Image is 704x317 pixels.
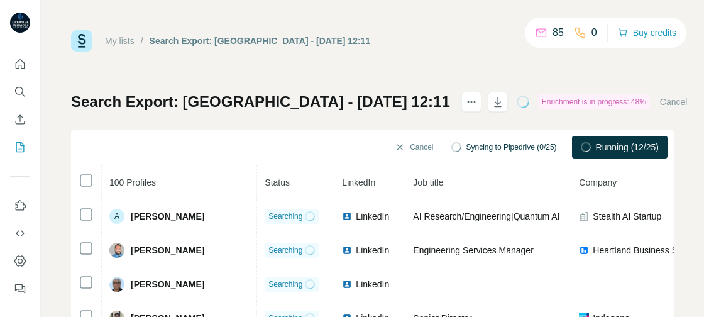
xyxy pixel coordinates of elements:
span: [PERSON_NAME] [131,210,204,223]
li: / [141,35,143,47]
span: Syncing to Pipedrive (0/25) [466,142,557,153]
span: 100 Profiles [109,177,156,187]
button: My lists [10,136,30,158]
span: Running (12/25) [596,141,659,153]
a: My lists [105,36,135,46]
button: Enrich CSV [10,108,30,131]
span: LinkedIn [356,278,389,291]
h1: Search Export: [GEOGRAPHIC_DATA] - [DATE] 12:11 [71,92,450,112]
div: A [109,209,124,224]
button: Dashboard [10,250,30,272]
img: Avatar [10,13,30,33]
span: Job title [413,177,443,187]
img: Avatar [109,243,124,258]
button: Use Surfe on LinkedIn [10,194,30,217]
img: Surfe Logo [71,30,92,52]
span: Company [579,177,617,187]
span: Stealth AI Startup [593,210,661,223]
span: Searching [268,245,302,256]
span: LinkedIn [356,244,389,257]
span: LinkedIn [356,210,389,223]
p: 85 [553,25,564,40]
img: Avatar [109,277,124,292]
span: [PERSON_NAME] [131,244,204,257]
span: Status [265,177,290,187]
img: company-logo [579,245,589,255]
div: Search Export: [GEOGRAPHIC_DATA] - [DATE] 12:11 [150,35,371,47]
span: AI Research/Engineering|Quantum AI [413,211,559,221]
button: Buy credits [618,24,676,42]
button: Feedback [10,277,30,300]
button: Cancel [386,136,442,158]
img: LinkedIn logo [342,245,352,255]
p: 0 [591,25,597,40]
button: Search [10,81,30,103]
img: LinkedIn logo [342,279,352,289]
span: Engineering Services Manager [413,245,533,255]
button: Use Surfe API [10,222,30,245]
button: Cancel [660,96,688,108]
span: Searching [268,279,302,290]
span: Searching [268,211,302,222]
span: [PERSON_NAME] [131,278,204,291]
button: actions [461,92,481,112]
button: Quick start [10,53,30,75]
span: LinkedIn [342,177,375,187]
img: LinkedIn logo [342,211,352,221]
div: Enrichment is in progress: 48% [538,94,650,109]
